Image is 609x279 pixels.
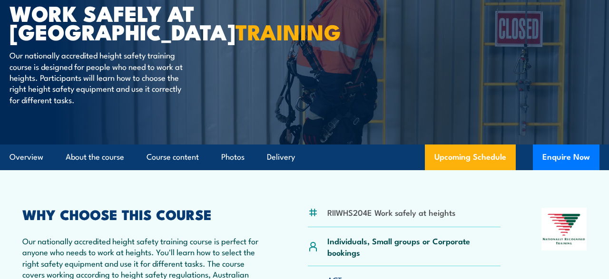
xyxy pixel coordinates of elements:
h1: Work Safely at [GEOGRAPHIC_DATA] [10,3,245,40]
li: RIIWHS204E Work safely at heights [327,207,455,218]
p: Individuals, Small groups or Corporate bookings [327,235,501,258]
p: Our nationally accredited height safety training course is designed for people who need to work a... [10,49,183,105]
a: About the course [66,144,124,170]
a: Photos [221,144,245,170]
a: Course content [147,144,199,170]
h2: WHY CHOOSE THIS COURSE [22,208,267,220]
a: Upcoming Schedule [425,144,516,170]
a: Overview [10,144,43,170]
button: Enquire Now [533,144,599,170]
img: Nationally Recognised Training logo. [541,208,587,250]
strong: TRAINING [236,15,341,48]
a: Delivery [267,144,295,170]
